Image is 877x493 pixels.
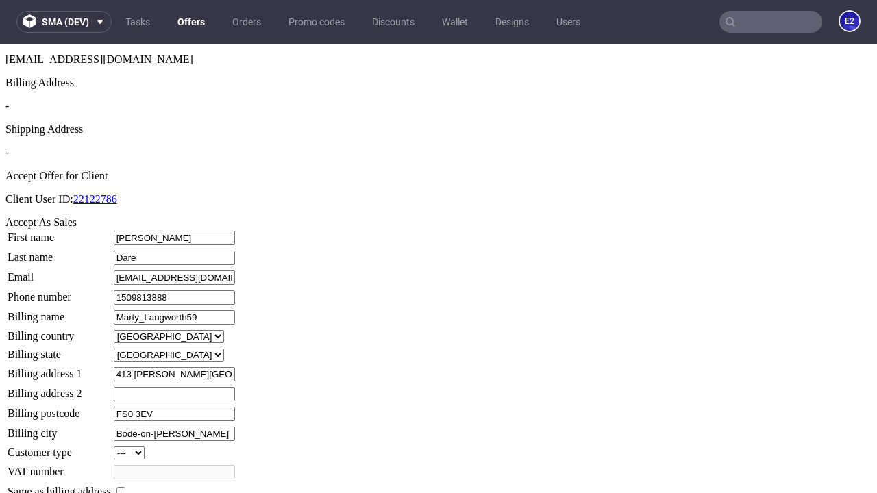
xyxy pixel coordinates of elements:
[7,342,112,358] td: Billing address 2
[7,286,112,300] td: Billing country
[42,17,89,27] span: sma (dev)
[7,304,112,318] td: Billing state
[5,173,872,185] div: Accept As Sales
[7,246,112,262] td: Phone number
[5,79,872,92] div: Shipping Address
[487,11,537,33] a: Designs
[364,11,423,33] a: Discounts
[7,382,112,398] td: Billing city
[169,11,213,33] a: Offers
[280,11,353,33] a: Promo codes
[224,11,269,33] a: Orders
[7,420,112,436] td: VAT number
[5,33,872,45] div: Billing Address
[7,440,112,455] td: Same as billing address
[5,10,193,21] span: [EMAIL_ADDRESS][DOMAIN_NAME]
[7,186,112,202] td: First name
[548,11,589,33] a: Users
[5,149,872,162] p: Client User ID:
[16,11,112,33] button: sma (dev)
[5,126,872,138] div: Accept Offer for Client
[840,12,859,31] figcaption: e2
[7,226,112,242] td: Email
[7,402,112,416] td: Customer type
[73,149,117,161] a: 22122786
[7,323,112,338] td: Billing address 1
[117,11,158,33] a: Tasks
[5,103,9,114] span: -
[7,206,112,222] td: Last name
[434,11,476,33] a: Wallet
[5,56,9,68] span: -
[7,266,112,281] td: Billing name
[7,362,112,378] td: Billing postcode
